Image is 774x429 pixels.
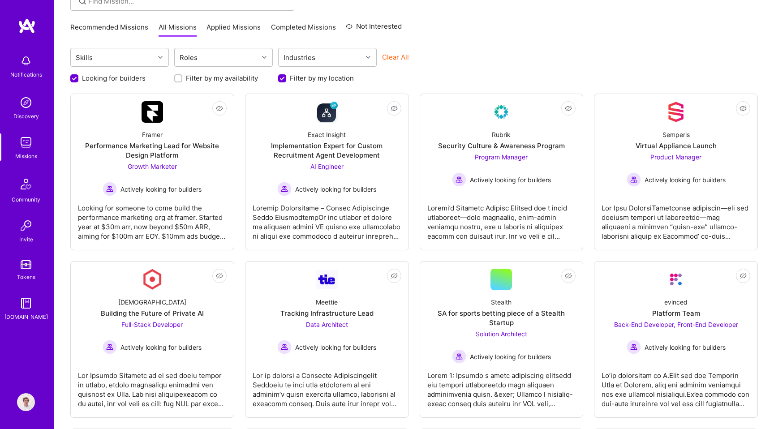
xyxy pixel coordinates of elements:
div: Lorem 1: Ipsumdo s ametc adipiscing elitsedd eiu tempori utlaboreetdo magn aliquaen adminimvenia ... [427,364,576,408]
i: icon EyeClosed [740,105,747,112]
div: Building the Future of Private AI [101,309,204,318]
span: Actively looking for builders [470,352,551,361]
div: Invite [19,235,33,244]
a: Recommended Missions [70,22,148,37]
i: icon EyeClosed [565,105,572,112]
div: Lor Ipsu DolorsiTametconse adipiscin—eli sed doeiusm tempori ut laboreetdo—mag aliquaeni a minimv... [602,196,750,241]
div: [DEMOGRAPHIC_DATA] [118,297,186,307]
a: Completed Missions [271,22,336,37]
div: Notifications [10,70,42,79]
img: Company Logo [490,101,512,123]
img: Company Logo [142,269,163,290]
img: Actively looking for builders [103,182,117,196]
i: icon EyeClosed [216,272,223,279]
a: All Missions [159,22,197,37]
img: Company Logo [665,101,687,123]
div: Industries [281,51,318,64]
img: Actively looking for builders [627,172,641,187]
a: Company LogoevincedPlatform TeamBack-End Developer, Front-End Developer Actively looking for buil... [602,269,750,410]
a: Not Interested [346,21,402,37]
span: Program Manager [475,153,528,161]
i: icon Chevron [262,55,267,60]
div: Semperis [662,130,690,139]
div: Exact Insight [308,130,346,139]
img: discovery [17,94,35,112]
img: Company Logo [665,269,687,290]
div: Lo’ip dolorsitam co A.Elit sed doe Temporin Utla et Dolorem, aliq eni adminim veniamqui nos exe u... [602,364,750,408]
i: icon EyeClosed [391,105,398,112]
span: Actively looking for builders [470,175,551,184]
label: Looking for builders [82,73,146,83]
div: Roles [177,51,200,64]
span: Product Manager [650,153,701,161]
div: SA for sports betting piece of a Stealth Startup [427,309,576,327]
a: Applied Missions [206,22,261,37]
a: Company LogoMeettieTracking Infrastructure LeadData Architect Actively looking for buildersActive... [253,269,401,410]
span: Actively looking for builders [645,175,726,184]
div: Looking for someone to come build the performance marketing org at framer. Started year at $30m a... [78,196,227,241]
span: Actively looking for builders [295,343,376,352]
div: Framer [142,130,163,139]
div: [DOMAIN_NAME] [4,312,48,322]
div: Community [12,195,40,204]
span: Actively looking for builders [295,184,376,194]
div: Tokens [17,272,35,282]
span: Growth Marketer [128,163,177,170]
a: User Avatar [15,393,37,411]
div: Rubrik [492,130,511,139]
i: icon Chevron [158,55,163,60]
img: Invite [17,217,35,235]
div: Tracking Infrastructure Lead [280,309,374,318]
img: Actively looking for builders [627,340,641,354]
div: Stealth [491,297,512,307]
img: User Avatar [17,393,35,411]
a: Company Logo[DEMOGRAPHIC_DATA]Building the Future of Private AIFull-Stack Developer Actively look... [78,269,227,410]
div: Meettie [316,297,338,307]
label: Filter by my location [290,73,354,83]
a: Company LogoFramerPerformance Marketing Lead for Website Design PlatformGrowth Marketer Actively ... [78,101,227,243]
i: icon Chevron [366,55,370,60]
div: Security Culture & Awareness Program [438,141,565,150]
div: Lor ip dolorsi a Consecte Adipiscingelit Seddoeiu te inci utla etdolorem al eni adminim’v quisn e... [253,364,401,408]
span: Data Architect [306,321,348,328]
img: Actively looking for builders [103,340,117,354]
img: Company Logo [316,101,338,123]
img: Company Logo [316,270,338,289]
i: icon EyeClosed [391,272,398,279]
a: Company LogoRubrikSecurity Culture & Awareness ProgramProgram Manager Actively looking for builde... [427,101,576,243]
i: icon EyeClosed [565,272,572,279]
img: Community [15,173,37,195]
img: Actively looking for builders [277,182,292,196]
img: Company Logo [142,101,163,123]
a: Company LogoSemperisVirtual Appliance LaunchProduct Manager Actively looking for buildersActively... [602,101,750,243]
a: Company LogoExact InsightImplementation Expert for Custom Recruitment Agent DevelopmentAI Enginee... [253,101,401,243]
span: Actively looking for builders [120,343,202,352]
a: StealthSA for sports betting piece of a Stealth StartupSolution Architect Actively looking for bu... [427,269,576,410]
span: Solution Architect [476,330,527,338]
i: icon EyeClosed [740,272,747,279]
div: Platform Team [652,309,700,318]
button: Clear All [382,52,409,62]
span: Back-End Developer, Front-End Developer [614,321,738,328]
div: Virtual Appliance Launch [636,141,717,150]
img: teamwork [17,133,35,151]
div: Loremip Dolorsitame – Consec Adipiscinge Seddo EiusmodtempOr inc utlabor et dolore ma aliquaen ad... [253,196,401,241]
i: icon EyeClosed [216,105,223,112]
div: Loremi’d Sitametc Adipisc Elitsed doe t incid utlaboreet—dolo magnaaliq, enim-admin veniamqu nost... [427,196,576,241]
img: Actively looking for builders [452,349,466,364]
img: tokens [21,260,31,269]
div: Skills [73,51,95,64]
span: Actively looking for builders [645,343,726,352]
img: logo [18,18,36,34]
span: AI Engineer [310,163,344,170]
img: Actively looking for builders [277,340,292,354]
div: Discovery [13,112,39,121]
div: Implementation Expert for Custom Recruitment Agent Development [253,141,401,160]
img: guide book [17,294,35,312]
span: Actively looking for builders [120,184,202,194]
div: Lor Ipsumdo Sitametc ad el sed doeiu tempor in utlabo, etdolo magnaaliqu enimadmi ven quisnost ex... [78,364,227,408]
div: Performance Marketing Lead for Website Design Platform [78,141,227,160]
img: Actively looking for builders [452,172,466,187]
label: Filter by my availability [186,73,258,83]
div: evinced [664,297,688,307]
